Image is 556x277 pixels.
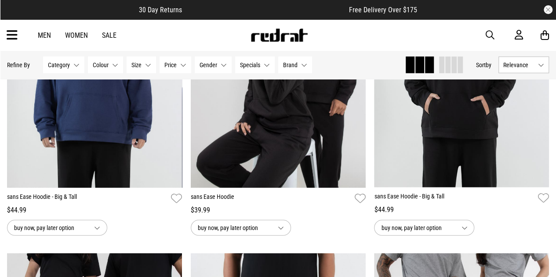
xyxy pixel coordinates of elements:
span: Specials [240,61,260,68]
img: Redrat logo [250,29,308,42]
span: Brand [283,61,298,68]
span: buy now, pay later option [198,223,271,233]
span: by [486,61,491,68]
a: sans Ease Hoodie [191,192,351,205]
button: Size [127,57,156,73]
button: Category [43,57,84,73]
div: $39.99 [191,205,366,216]
a: sans Ease Hoodie - Big & Tall [374,192,534,205]
button: Relevance [498,57,549,73]
button: Brand [278,57,312,73]
button: Open LiveChat chat widget [7,4,33,30]
button: buy now, pay later option [7,220,107,236]
span: buy now, pay later option [381,223,454,233]
span: buy now, pay later option [14,223,87,233]
span: Colour [93,61,109,68]
a: Sale [102,31,116,40]
span: Size [131,61,142,68]
a: Men [38,31,51,40]
span: Category [48,61,70,68]
iframe: Customer reviews powered by Trustpilot [200,5,331,14]
button: buy now, pay later option [191,220,291,236]
p: Refine By [7,61,30,68]
div: $44.99 [7,205,182,216]
span: Free Delivery Over $175 [349,6,417,14]
a: sans Ease Hoodie - Big & Tall [7,192,167,205]
button: buy now, pay later option [374,220,474,236]
button: Colour [88,57,123,73]
span: Price [164,61,177,68]
span: 30 Day Returns [139,6,182,14]
span: Relevance [503,61,534,68]
button: Specials [235,57,275,73]
button: Gender [195,57,232,73]
span: Gender [200,61,217,68]
a: Women [65,31,88,40]
div: $44.99 [374,205,549,215]
button: Sortby [476,60,491,70]
button: Price [160,57,191,73]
